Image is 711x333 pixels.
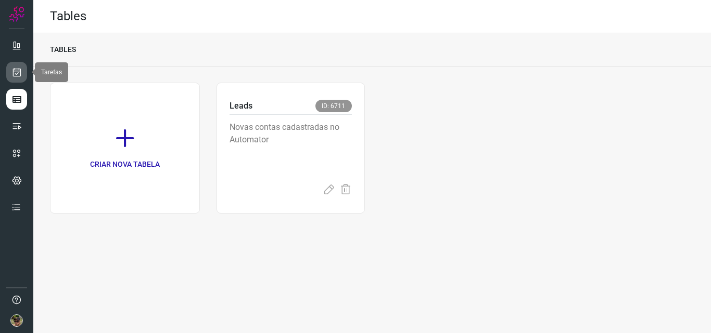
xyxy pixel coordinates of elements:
p: TABLES [50,44,76,55]
img: Logo [9,6,24,22]
span: ID: 6711 [315,100,352,112]
p: Leads [230,100,252,112]
img: 6adef898635591440a8308d58ed64fba.jpg [10,314,23,327]
a: CRIAR NOVA TABELA [50,83,200,214]
p: Novas contas cadastradas no Automator [230,121,352,173]
p: CRIAR NOVA TABELA [90,159,160,170]
h2: Tables [50,9,86,24]
span: Tarefas [41,69,62,76]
